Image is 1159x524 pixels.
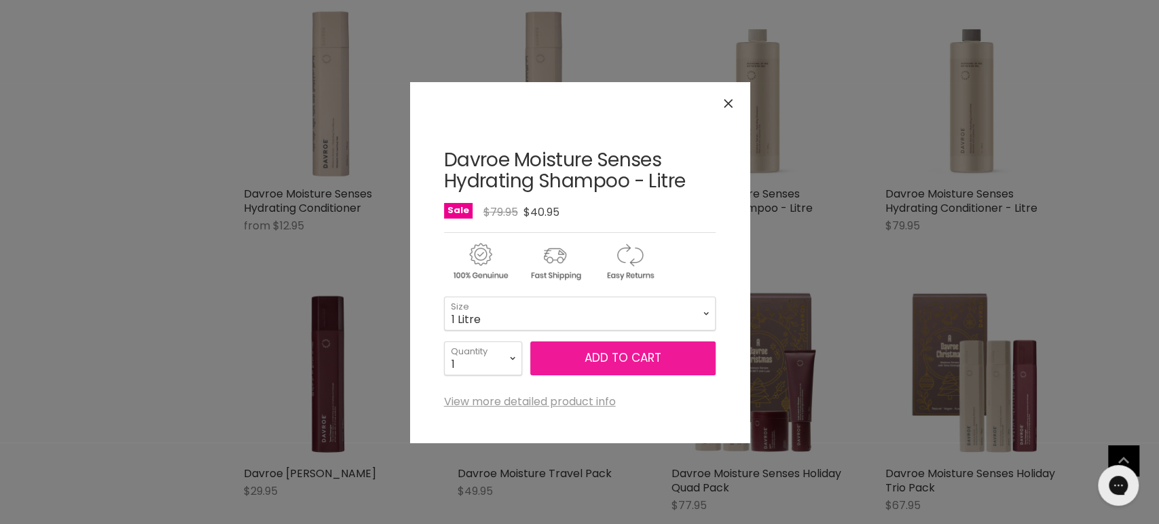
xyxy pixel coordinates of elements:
[444,341,522,375] select: Quantity
[530,341,716,375] button: Add to cart
[1091,460,1145,510] iframe: Gorgias live chat messenger
[593,241,665,282] img: returns.gif
[714,89,743,118] button: Close
[444,147,686,194] a: Davroe Moisture Senses Hydrating Shampoo - Litre
[444,241,516,282] img: genuine.gif
[483,204,518,220] span: $79.95
[444,203,473,219] span: Sale
[523,204,559,220] span: $40.95
[585,350,661,366] span: Add to cart
[519,241,591,282] img: shipping.gif
[444,396,616,408] a: View more detailed product info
